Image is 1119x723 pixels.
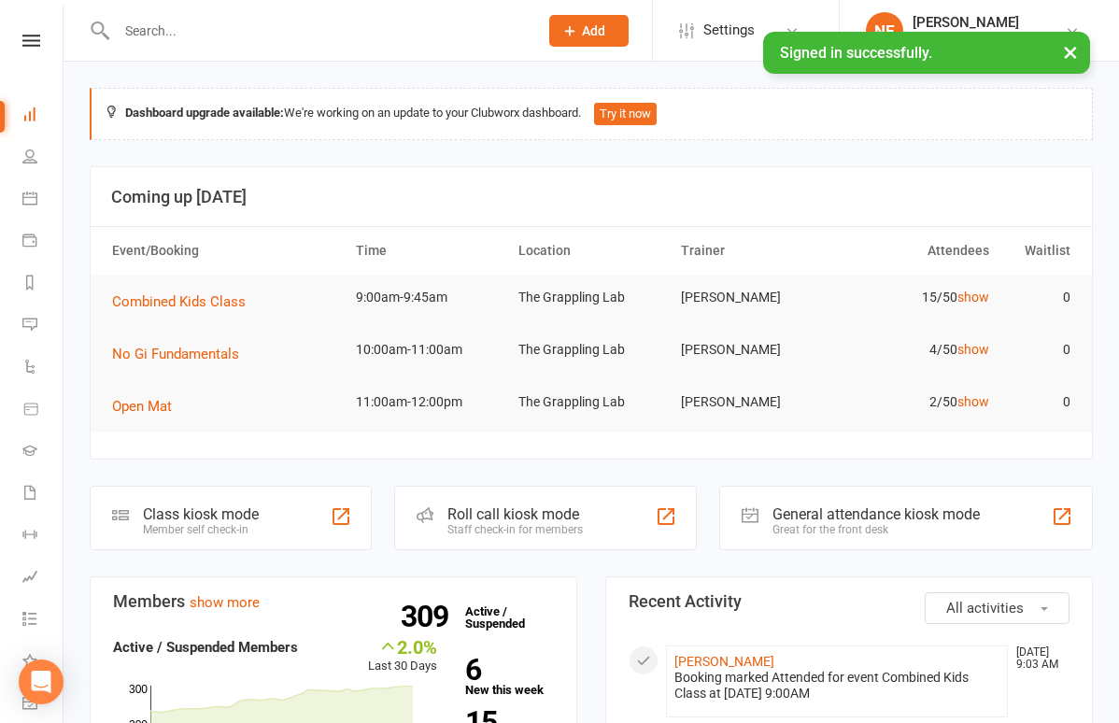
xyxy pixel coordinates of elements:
div: [PERSON_NAME] [913,14,1019,31]
time: [DATE] 9:03 AM [1007,646,1069,671]
td: 10:00am-11:00am [347,328,510,372]
a: show [957,394,989,409]
div: 2.0% [368,636,437,657]
div: Staff check-in for members [447,523,583,536]
span: Signed in successfully. [780,44,932,62]
a: People [22,137,64,179]
h3: Coming up [DATE] [111,188,1071,206]
td: 2/50 [835,380,998,424]
a: Payments [22,221,64,263]
div: General attendance kiosk mode [772,505,980,523]
h3: Recent Activity [629,592,1069,611]
span: Add [582,23,605,38]
a: show more [190,594,260,611]
td: 4/50 [835,328,998,372]
span: Combined Kids Class [112,293,246,310]
a: [PERSON_NAME] [674,654,774,669]
button: Try it now [594,103,657,125]
th: Attendees [835,227,998,275]
td: The Grappling Lab [510,276,673,319]
div: The Grappling Lab [913,31,1019,48]
a: 6New this week [465,656,555,696]
th: Waitlist [998,227,1079,275]
a: Assessments [22,558,64,600]
td: The Grappling Lab [510,328,673,372]
a: show [957,290,989,305]
a: What's New [22,642,64,684]
button: Add [549,15,629,47]
input: Search... [111,18,525,44]
td: 11:00am-12:00pm [347,380,510,424]
h3: Members [113,592,554,611]
div: Roll call kiosk mode [447,505,583,523]
th: Time [347,227,510,275]
div: We're working on an update to your Clubworx dashboard. [90,88,1093,140]
td: 0 [998,380,1079,424]
div: Open Intercom Messenger [19,659,64,704]
div: Class kiosk mode [143,505,259,523]
a: Product Sales [22,390,64,432]
span: Settings [703,9,755,51]
td: [PERSON_NAME] [673,276,835,319]
button: No Gi Fundamentals [112,343,252,365]
a: Calendar [22,179,64,221]
button: All activities [925,592,1069,624]
span: All activities [946,600,1024,617]
button: Open Mat [112,395,185,418]
a: 309Active / Suspended [456,591,538,644]
td: 15/50 [835,276,998,319]
td: 0 [998,328,1079,372]
td: 0 [998,276,1079,319]
th: Location [510,227,673,275]
td: 9:00am-9:45am [347,276,510,319]
div: Booking marked Attended for event Combined Kids Class at [DATE] 9:00AM [674,670,999,702]
strong: Active / Suspended Members [113,639,298,656]
th: Event/Booking [104,227,347,275]
strong: 6 [465,656,547,684]
a: Reports [22,263,64,305]
div: Great for the front desk [772,523,980,536]
a: show [957,342,989,357]
span: Open Mat [112,398,172,415]
span: No Gi Fundamentals [112,346,239,362]
button: Combined Kids Class [112,291,259,313]
td: The Grappling Lab [510,380,673,424]
td: [PERSON_NAME] [673,380,835,424]
strong: 309 [401,602,456,631]
div: Last 30 Days [368,636,437,676]
a: Dashboard [22,95,64,137]
th: Trainer [673,227,835,275]
strong: Dashboard upgrade available: [125,106,284,120]
button: × [1054,32,1087,72]
td: [PERSON_NAME] [673,328,835,372]
div: Member self check-in [143,523,259,536]
div: NE [866,12,903,50]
